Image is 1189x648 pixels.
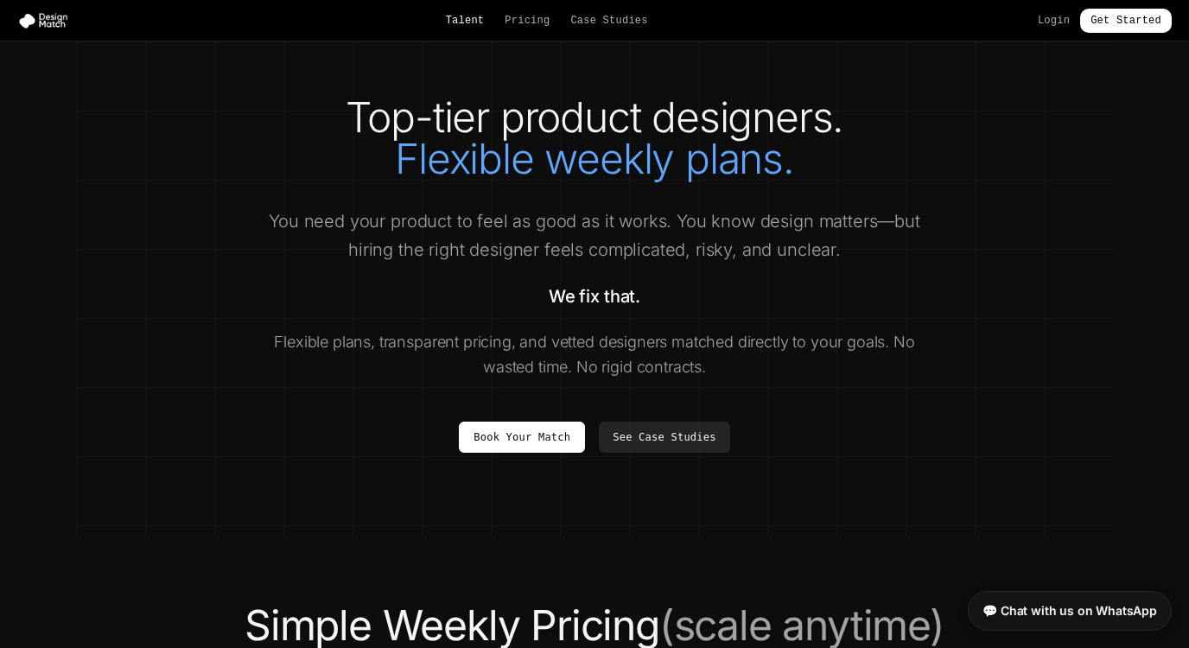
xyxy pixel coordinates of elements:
a: Pricing [505,14,550,28]
a: Case Studies [570,14,647,28]
p: Flexible plans, transparent pricing, and vetted designers matched directly to your goals. No wast... [263,329,926,380]
h2: Simple Weekly Pricing [111,605,1078,646]
h1: Top-tier product designers. [111,97,1078,180]
span: Flexible weekly plans. [395,133,794,184]
a: Login [1038,14,1070,28]
a: Talent [446,14,485,28]
a: Book Your Match [459,422,585,453]
a: See Case Studies [599,422,729,453]
a: 💬 Chat with us on WhatsApp [968,591,1172,631]
img: Design Match [17,12,76,29]
p: We fix that. [263,284,926,308]
p: You need your product to feel as good as it works. You know design matters—but hiring the right d... [263,207,926,264]
a: Get Started [1080,9,1172,33]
